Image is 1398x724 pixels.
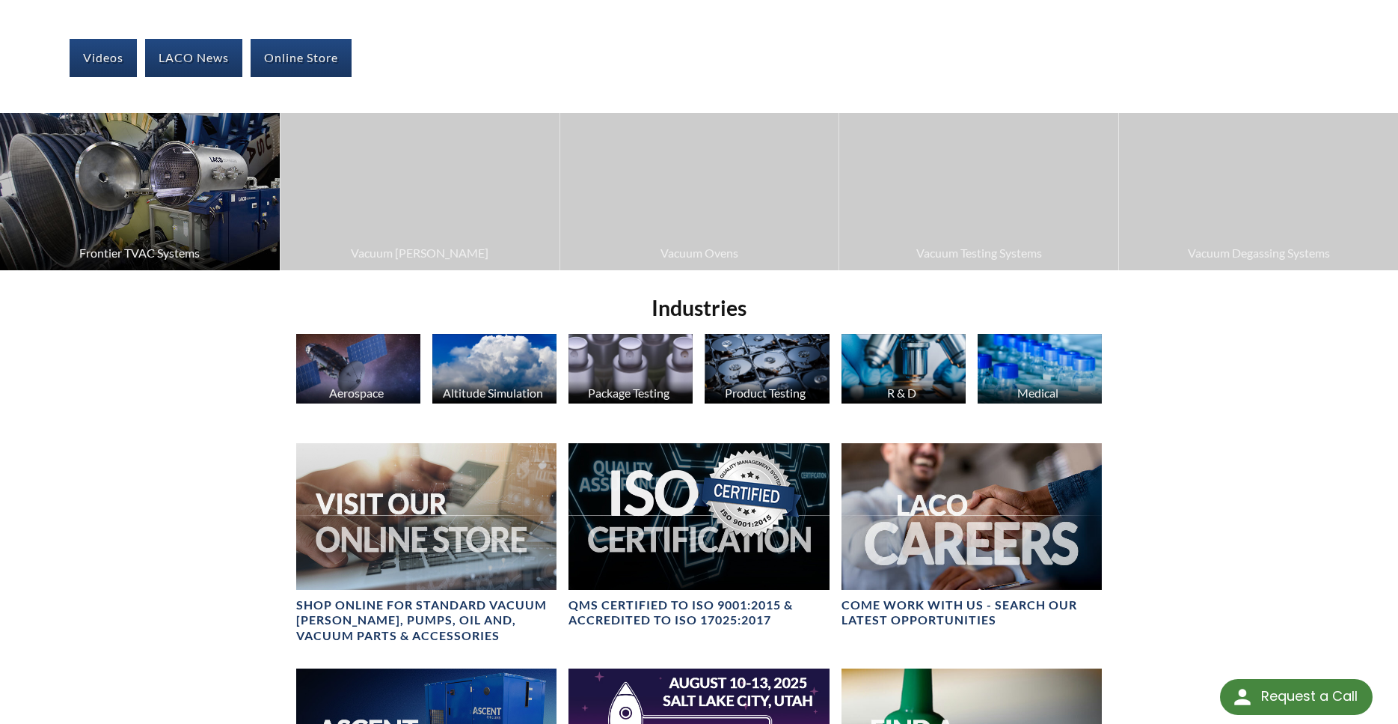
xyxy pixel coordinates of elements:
h4: SHOP ONLINE FOR STANDARD VACUUM [PERSON_NAME], PUMPS, OIL AND, VACUUM PARTS & ACCESSORIES [296,597,557,644]
div: Altitude Simulation [430,386,555,400]
a: Medical Medication Bottles image [978,334,1102,408]
a: R & D Microscope image [841,334,966,408]
a: Package Testing Perfume Bottles image [568,334,693,408]
a: Vacuum Degassing Systems [1119,113,1398,270]
img: round button [1230,685,1254,709]
span: Frontier TVAC Systems [7,243,272,263]
a: Online Store [251,39,352,76]
div: Request a Call [1220,679,1373,715]
img: Perfume Bottles image [568,334,693,404]
a: Vacuum [PERSON_NAME] [280,113,559,270]
a: Product Testing Hard Drives image [705,334,829,408]
div: R & D [839,386,964,400]
h2: Industries [290,294,1108,322]
span: Vacuum [PERSON_NAME] [288,243,552,263]
div: Request a Call [1261,679,1358,714]
span: Vacuum Ovens [568,243,832,263]
div: Aerospace [294,386,419,400]
a: Header for LACO Careers OpportunitiesCOME WORK WITH US - SEARCH OUR LATEST OPPORTUNITIES [841,443,1102,629]
img: Altitude Simulation, Clouds [432,334,557,404]
div: Package Testing [566,386,691,400]
a: LACO News [145,39,242,76]
h4: QMS CERTIFIED to ISO 9001:2015 & Accredited to ISO 17025:2017 [568,597,829,629]
a: Videos [70,39,137,76]
span: Vacuum Degassing Systems [1126,243,1391,263]
a: Altitude Simulation Altitude Simulation, Clouds [432,334,557,408]
img: Microscope image [841,334,966,404]
div: Product Testing [702,386,827,400]
img: Medication Bottles image [978,334,1102,404]
a: Aerospace Satellite image [296,334,420,408]
div: Medical [975,386,1100,400]
a: Vacuum Testing Systems [839,113,1118,270]
img: Satellite image [296,334,420,404]
a: Vacuum Ovens [560,113,839,270]
img: Hard Drives image [705,334,829,404]
a: ISO Certification headerQMS CERTIFIED to ISO 9001:2015 & Accredited to ISO 17025:2017 [568,443,829,629]
h4: COME WORK WITH US - SEARCH OUR LATEST OPPORTUNITIES [841,597,1102,629]
a: Visit Our Online Store headerSHOP ONLINE FOR STANDARD VACUUM [PERSON_NAME], PUMPS, OIL AND, VACUU... [296,443,557,644]
span: Vacuum Testing Systems [847,243,1111,263]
